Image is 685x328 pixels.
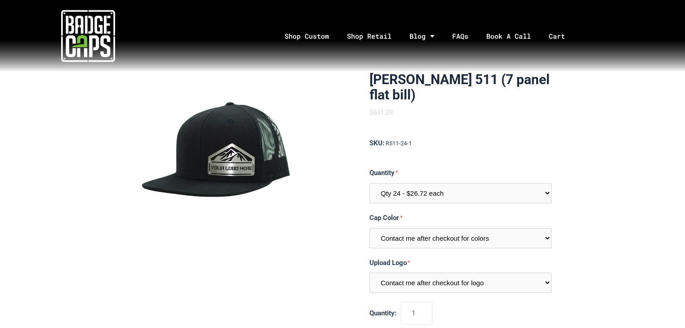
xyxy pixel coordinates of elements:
label: Quantity [369,167,552,179]
nav: Menu [176,13,685,60]
label: Cap Color [369,212,552,224]
span: SKU: [369,139,384,147]
span: Quantity: [369,309,396,317]
span: $641.28 [369,108,393,117]
a: FAQs [443,13,477,60]
a: Book A Call [477,13,540,60]
a: Blog [400,13,443,60]
img: badgecaps white logo with green acccent [61,9,115,63]
a: Shop Custom [276,13,338,60]
img: BadgeCaps - Richardson 511 [133,72,300,238]
span: R511-24-1 [386,140,412,147]
a: Shop Retail [338,13,400,60]
h1: [PERSON_NAME] 511 (7 panel flat bill) [369,72,552,103]
a: Cart [540,13,585,60]
label: Upload Logo [369,257,552,269]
